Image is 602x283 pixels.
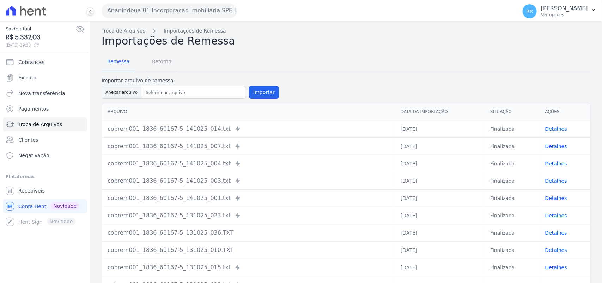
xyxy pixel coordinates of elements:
td: [DATE] [395,120,485,137]
a: Detalhes [545,230,567,236]
span: Novidade [50,202,79,210]
th: Ações [540,103,590,120]
span: Conta Hent [18,203,46,210]
span: Remessa [103,54,134,69]
a: Conta Hent Novidade [3,199,87,213]
span: Troca de Arquivos [18,121,62,128]
th: Data da Importação [395,103,485,120]
span: Cobranças [18,59,44,66]
button: RR [PERSON_NAME] Ver opções [517,1,602,21]
div: cobrem001_1836_60167-5_131025_036.TXT [108,229,389,237]
nav: Breadcrumb [102,27,591,35]
div: cobrem001_1836_60167-5_131025_015.txt [108,263,389,272]
td: [DATE] [395,137,485,155]
td: [DATE] [395,155,485,172]
a: Detalhes [545,195,567,201]
span: Pagamentos [18,105,49,112]
td: [DATE] [395,259,485,276]
span: Saldo atual [6,25,76,33]
span: Recebíveis [18,187,45,194]
span: Retorno [148,54,176,69]
a: Detalhes [545,247,567,253]
td: Finalizada [485,120,540,137]
div: cobrem001_1836_60167-5_141025_001.txt [108,194,389,202]
td: Finalizada [485,189,540,207]
a: Retorno [146,53,177,71]
a: Detalhes [545,213,567,218]
a: Nova transferência [3,86,87,100]
td: Finalizada [485,241,540,259]
div: cobrem001_1836_60167-5_131025_010.TXT [108,246,389,254]
button: Anexar arquivo [102,86,141,99]
div: cobrem001_1836_60167-5_131025_023.txt [108,211,389,220]
a: Troca de Arquivos [3,117,87,131]
td: Finalizada [485,224,540,241]
a: Extrato [3,71,87,85]
th: Situação [485,103,540,120]
td: [DATE] [395,241,485,259]
a: Pagamentos [3,102,87,116]
input: Selecionar arquivo [143,88,244,97]
a: Detalhes [545,143,567,149]
td: Finalizada [485,259,540,276]
label: Importar arquivo de remessa [102,77,279,84]
span: R$ 5.332,03 [6,33,76,42]
button: Ananindeua 01 Incorporacao Imobiliaria SPE LTDA [102,4,237,18]
button: Importar [249,86,279,99]
span: Negativação [18,152,49,159]
span: Nova transferência [18,90,65,97]
a: Detalhes [545,126,567,132]
td: [DATE] [395,189,485,207]
div: cobrem001_1836_60167-5_141025_003.txt [108,177,389,185]
a: Clientes [3,133,87,147]
p: Ver opções [541,12,588,18]
a: Detalhes [545,265,567,270]
span: Clientes [18,136,38,143]
td: [DATE] [395,224,485,241]
td: Finalizada [485,155,540,172]
p: [PERSON_NAME] [541,5,588,12]
td: Finalizada [485,137,540,155]
a: Importações de Remessa [164,27,226,35]
td: [DATE] [395,172,485,189]
td: Finalizada [485,172,540,189]
a: Troca de Arquivos [102,27,145,35]
div: cobrem001_1836_60167-5_141025_007.txt [108,142,389,151]
a: Remessa [102,53,135,71]
nav: Sidebar [6,55,84,229]
td: [DATE] [395,207,485,224]
div: cobrem001_1836_60167-5_141025_004.txt [108,159,389,168]
span: RR [526,9,533,14]
th: Arquivo [102,103,395,120]
a: Detalhes [545,178,567,184]
td: Finalizada [485,207,540,224]
div: Plataformas [6,172,84,181]
a: Cobranças [3,55,87,69]
a: Detalhes [545,161,567,166]
h2: Importações de Remessa [102,35,591,47]
span: Extrato [18,74,36,81]
span: [DATE] 09:38 [6,42,76,48]
a: Negativação [3,148,87,163]
div: cobrem001_1836_60167-5_141025_014.txt [108,125,389,133]
a: Recebíveis [3,184,87,198]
